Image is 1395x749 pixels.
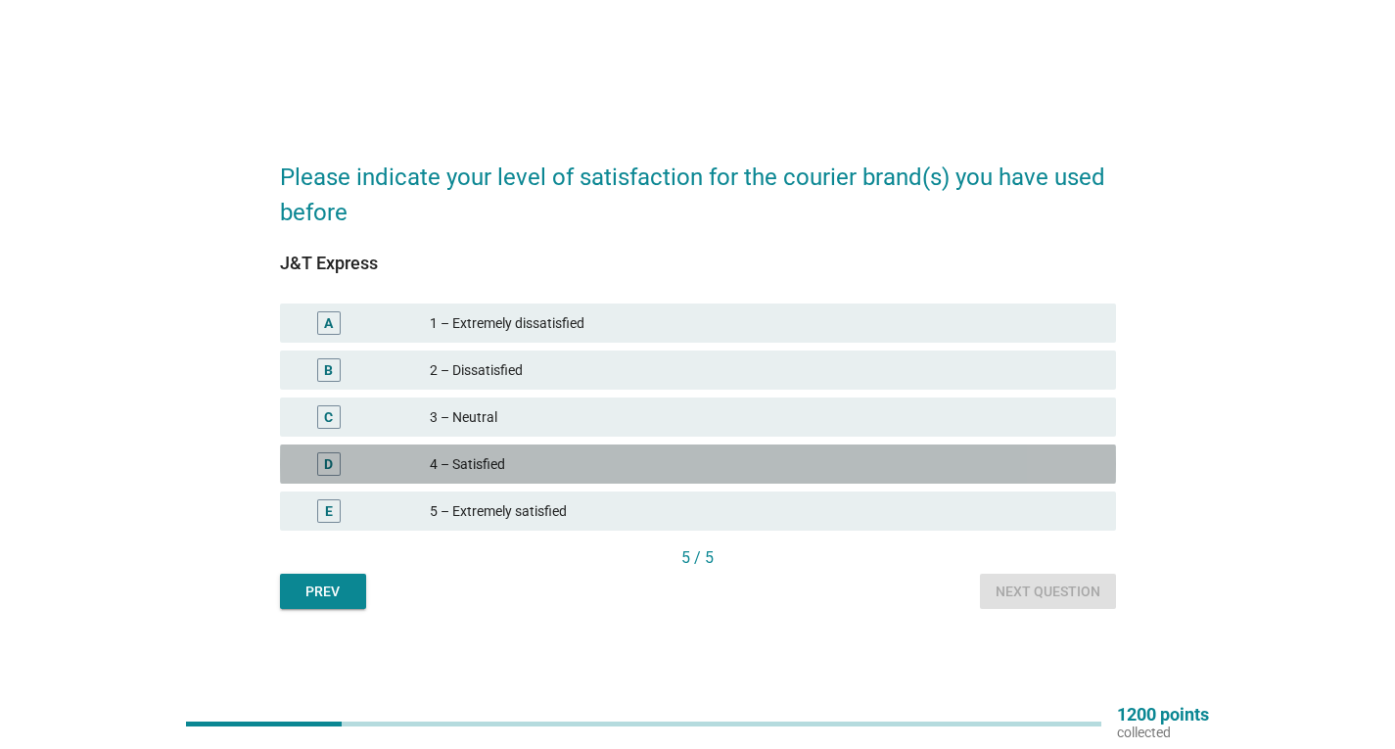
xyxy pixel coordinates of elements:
[280,574,366,609] button: Prev
[1117,706,1209,724] p: 1200 points
[430,499,1100,523] div: 5 – Extremely satisfied
[324,360,333,381] div: B
[325,501,333,522] div: E
[430,358,1100,382] div: 2 – Dissatisfied
[430,311,1100,335] div: 1 – Extremely dissatisfied
[280,250,1116,276] div: J&T Express
[430,405,1100,429] div: 3 – Neutral
[324,454,333,475] div: D
[324,407,333,428] div: C
[296,582,350,602] div: Prev
[280,546,1116,570] div: 5 / 5
[430,452,1100,476] div: 4 – Satisfied
[324,313,333,334] div: A
[280,140,1116,230] h2: Please indicate your level of satisfaction for the courier brand(s) you have used before
[1117,724,1209,741] p: collected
